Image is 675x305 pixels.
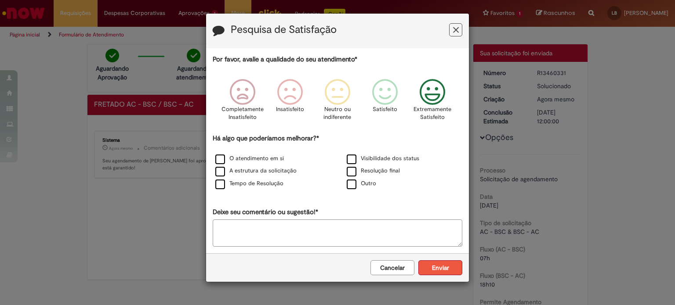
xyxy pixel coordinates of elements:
[373,105,397,114] p: Satisfeito
[410,72,455,133] div: Extremamente Satisfeito
[213,134,462,190] div: Há algo que poderíamos melhorar?*
[268,72,312,133] div: Insatisfeito
[213,55,357,64] label: Por favor, avalie a qualidade do seu atendimento*
[322,105,353,122] p: Neutro ou indiferente
[215,154,284,163] label: O atendimento em si
[215,179,283,188] label: Tempo de Resolução
[215,167,297,175] label: A estrutura da solicitação
[231,24,337,36] label: Pesquisa de Satisfação
[220,72,265,133] div: Completamente Insatisfeito
[347,154,419,163] label: Visibilidade dos status
[221,105,264,122] p: Completamente Insatisfeito
[315,72,360,133] div: Neutro ou indiferente
[363,72,407,133] div: Satisfeito
[414,105,451,122] p: Extremamente Satisfeito
[213,208,318,217] label: Deixe seu comentário ou sugestão!*
[276,105,304,114] p: Insatisfeito
[418,260,462,275] button: Enviar
[370,260,414,275] button: Cancelar
[347,167,400,175] label: Resolução final
[347,179,376,188] label: Outro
